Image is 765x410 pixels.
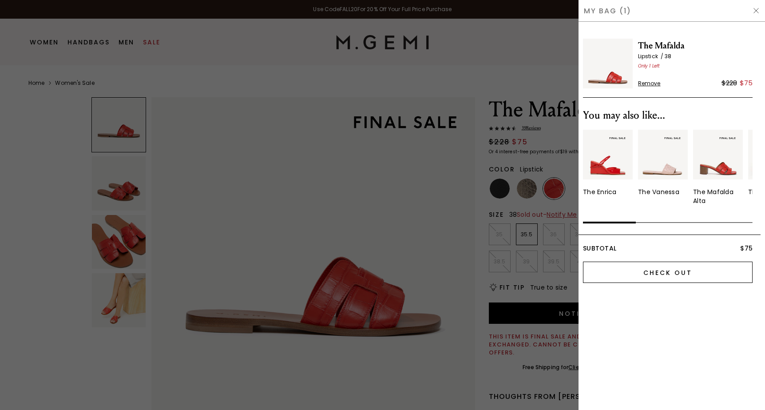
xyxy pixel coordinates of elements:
img: final sale tag [662,135,682,141]
img: The Mafalda [583,39,633,88]
a: final sale tagThe Vanessa [638,130,688,196]
img: 7351346102331_01_Main_New_TheVanessa_BallerinaPink_Nappa_44f8adbf-e480-41e4-8e92-368bccee3327_290... [638,130,688,179]
input: Check Out [583,262,753,283]
a: final sale tagThe Mafalda Alta [693,130,743,205]
div: You may also like... [583,108,753,123]
img: 7329824014395_01_Main_New_TheMafaldaAlta_Lipstick_CroccoPrintedLeather_290x387_crop_center.jpg [693,130,743,179]
div: $75 [740,78,753,88]
img: final sale tag [717,135,737,141]
img: 7323039039547_01_Main_New_TheEnrica_Lipstick_Patent_290x387_crop_center.jpg [583,130,633,179]
div: 1 / 10 [583,130,633,205]
div: $228 [721,78,737,88]
div: The Mafalda Alta [693,187,743,205]
span: $75 [740,244,753,253]
div: The Enrica [583,187,617,196]
div: 2 / 10 [638,130,688,205]
img: final sale tag [607,135,627,141]
span: Lipstick [638,52,665,60]
span: The Mafalda [638,39,753,53]
img: Hide Drawer [753,7,760,14]
a: final sale tagThe Enrica [583,130,633,196]
span: Subtotal [583,244,616,253]
span: Only 1 Left [638,63,660,69]
div: The Vanessa [638,187,679,196]
span: Remove [638,80,661,87]
span: 38 [665,52,671,60]
div: 3 / 10 [693,130,743,205]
